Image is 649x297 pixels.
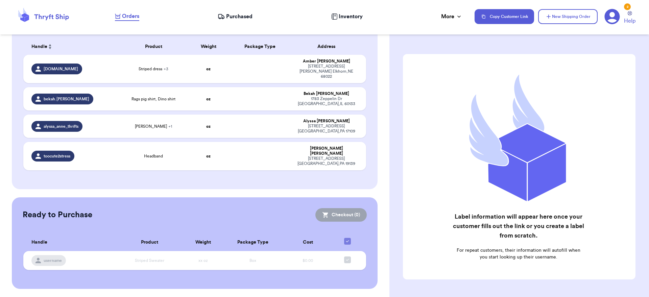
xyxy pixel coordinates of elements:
[206,97,211,101] strong: oz
[206,154,211,158] strong: oz
[47,43,53,51] button: Sort ascending
[295,124,358,134] div: [STREET_ADDRESS] [GEOGRAPHIC_DATA] , PA 17109
[206,124,211,128] strong: oz
[475,9,534,24] button: Copy Customer Link
[452,247,584,261] p: For repeat customers, their information will autofill when you start looking up their username.
[44,124,78,129] span: alyssa_anne_thrifts
[44,96,89,102] span: bekah.[PERSON_NAME]
[131,96,175,102] span: Rags pig shirt, Dino shirt
[44,258,62,263] span: username
[168,124,172,128] span: + 1
[183,234,223,251] th: Weight
[226,13,253,21] span: Purchased
[122,12,139,20] span: Orders
[135,258,164,263] span: Striped Sweater
[139,66,168,72] span: Striped dress
[295,91,358,96] div: Bekah [PERSON_NAME]
[624,11,635,25] a: Help
[164,67,168,71] span: + 3
[339,13,363,21] span: Inventory
[31,43,47,50] span: Handle
[135,124,172,129] span: [PERSON_NAME]
[291,39,366,55] th: Address
[44,153,70,159] span: toocute2stress
[115,12,139,21] a: Orders
[331,13,363,21] a: Inventory
[206,67,211,71] strong: oz
[452,212,584,240] h2: Label information will appear here once your customer fills out the link or you create a label fr...
[295,146,358,156] div: [PERSON_NAME] [PERSON_NAME]
[295,119,358,124] div: Alyssa [PERSON_NAME]
[295,96,358,106] div: 1783 Zeppelin Dr [GEOGRAPHIC_DATA] , IL 60133
[198,258,208,263] span: xx oz
[604,9,620,24] a: 2
[31,239,47,246] span: Handle
[116,234,183,251] th: Product
[23,209,92,220] h2: Ready to Purchase
[188,39,229,55] th: Weight
[315,208,367,222] button: Checkout (0)
[119,39,188,55] th: Product
[249,258,256,263] span: Box
[223,234,283,251] th: Package Type
[295,156,358,166] div: [STREET_ADDRESS] [GEOGRAPHIC_DATA] , PA 19139
[624,17,635,25] span: Help
[624,3,631,10] div: 2
[283,234,333,251] th: Cost
[144,153,163,159] span: Headband
[295,64,358,79] div: [STREET_ADDRESS][PERSON_NAME] Elkhorn , NE 68022
[295,59,358,64] div: Amber [PERSON_NAME]
[229,39,291,55] th: Package Type
[303,258,313,263] span: $0.00
[44,66,78,72] span: [DOMAIN_NAME]
[218,13,253,21] a: Purchased
[538,9,598,24] button: New Shipping Order
[441,13,462,21] div: More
